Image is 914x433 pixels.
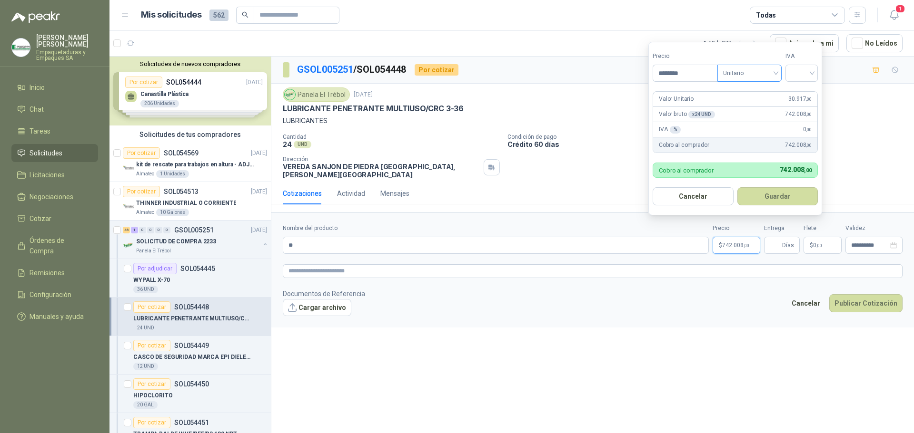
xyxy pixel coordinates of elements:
p: Cobro al comprador [659,167,714,173]
button: No Leídos [846,34,903,52]
p: SOL054450 [174,381,209,387]
p: Cantidad [283,134,500,140]
div: 46 [123,227,130,233]
div: 10 Galones [156,209,189,216]
p: 24 [283,140,292,148]
span: Inicio [30,82,45,93]
span: Negociaciones [30,192,73,202]
div: x 24 UND [688,111,715,118]
p: CASCO DE SEGURIDAD MARCA EPI DIELETRICO [133,353,252,362]
p: LUBRICANTES [283,115,903,126]
div: 0 [139,227,146,233]
div: Por cotizar [415,64,458,76]
div: 1 Unidades [156,170,189,178]
button: Guardar [737,187,818,205]
div: Solicitudes de nuevos compradoresPor cotizarSOL054444[DATE] Canastilla Plástica206 UnidadesPor co... [109,57,271,125]
p: [DATE] [251,226,267,235]
span: Chat [30,104,44,115]
a: Licitaciones [11,166,98,184]
a: Por cotizarSOL054513[DATE] Company LogoTHINNER INDUSTRIAL O CORRIENTEAlmatec10 Galones [109,182,271,221]
a: Chat [11,100,98,118]
span: 30.917 [788,95,812,104]
p: [PERSON_NAME] [PERSON_NAME] [36,34,98,48]
span: Licitaciones [30,170,65,180]
button: Cancelar [653,187,734,205]
p: HIPOCLORITO [133,391,173,400]
a: Inicio [11,78,98,96]
p: SOL054451 [174,419,209,426]
span: 0 [803,125,812,134]
p: WYPALL X-70 [133,276,170,285]
span: Cotizar [30,213,51,224]
span: ,00 [806,143,812,148]
a: Órdenes de Compra [11,231,98,260]
div: Actividad [337,188,365,199]
a: 46 1 0 0 0 0 GSOL005251[DATE] Company LogoSOLICITUD DE COMPRA 2233Panela El Trébol [123,224,269,255]
label: Validez [845,224,903,233]
div: % [670,126,681,134]
span: 742.008 [785,141,812,150]
label: Nombre del producto [283,224,709,233]
p: GSOL005251 [174,227,214,233]
label: IVA [785,52,818,61]
span: Órdenes de Compra [30,235,89,256]
button: Cargar archivo [283,299,351,316]
p: SOL054448 [174,304,209,310]
p: Documentos de Referencia [283,289,365,299]
p: SOL054513 [164,188,199,195]
a: Por adjudicarSOL054445WYPALL X-7036 UND [109,259,271,298]
div: Todas [756,10,776,20]
span: 742.008 [780,166,812,173]
p: $ 0,00 [804,237,842,254]
button: Cancelar [786,294,825,312]
span: Solicitudes [30,148,62,158]
span: search [242,11,248,18]
img: Company Logo [12,38,30,57]
div: 0 [155,227,162,233]
h1: Mis solicitudes [141,8,202,22]
p: Almatec [136,209,154,216]
p: SOLICITUD DE COMPRA 2233 [136,237,216,246]
p: Panela El Trébol [136,247,171,255]
span: ,00 [806,127,812,132]
p: Empaquetaduras y Empaques SA [36,49,98,61]
p: / SOL054448 [297,62,407,77]
button: Solicitudes de nuevos compradores [113,60,267,67]
span: Unitario [723,66,776,80]
p: SOL054449 [174,342,209,349]
img: Company Logo [123,201,134,212]
p: IVA [659,125,681,134]
div: UND [294,141,311,148]
a: Por cotizarSOL054448LUBRICANTE PENETRANTE MULTIUSO/CRC 3-3624 UND [109,298,271,336]
div: 0 [163,227,170,233]
p: Condición de pago [507,134,910,140]
a: Configuración [11,286,98,304]
p: LUBRICANTE PENETRANTE MULTIUSO/CRC 3-36 [283,104,464,114]
span: Remisiones [30,268,65,278]
div: 1 [131,227,138,233]
label: Flete [804,224,842,233]
button: Publicar Cotización [829,294,903,312]
a: Solicitudes [11,144,98,162]
span: ,00 [816,243,822,248]
a: Por cotizarSOL054450HIPOCLORITO20 GAL [109,375,271,413]
p: LUBRICANTE PENETRANTE MULTIUSO/CRC 3-36 [133,314,252,323]
div: Por cotizar [123,186,160,197]
p: Almatec [136,170,154,178]
label: Precio [653,52,717,61]
p: Crédito 60 días [507,140,910,148]
div: 36 UND [133,286,158,293]
span: ,00 [744,243,749,248]
span: 1 [895,4,905,13]
span: ,00 [804,167,812,173]
a: Cotizar [11,210,98,228]
p: THINNER INDUSTRIAL O CORRIENTE [136,199,236,208]
a: Por cotizarSOL054449CASCO DE SEGURIDAD MARCA EPI DIELETRICO12 UND [109,336,271,375]
span: 742.008 [722,242,749,248]
div: Mensajes [380,188,409,199]
div: Por cotizar [133,340,170,351]
div: 0 [147,227,154,233]
a: Remisiones [11,264,98,282]
img: Company Logo [285,89,295,100]
img: Company Logo [123,240,134,251]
